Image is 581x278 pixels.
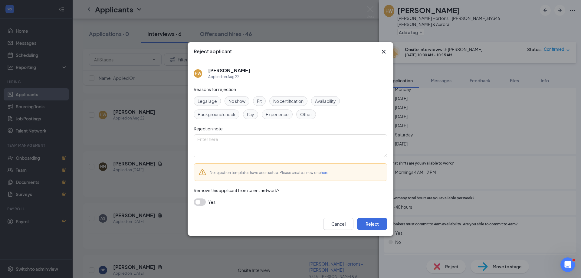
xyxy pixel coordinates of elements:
[208,74,250,80] div: Applied on Aug 22
[194,87,236,92] span: Reasons for rejection
[315,98,336,104] span: Availability
[380,48,387,55] button: Close
[198,98,217,104] span: Legal age
[199,168,206,176] svg: Warning
[380,48,387,55] svg: Cross
[247,111,254,118] span: Pay
[210,170,329,175] span: No rejection templates have been setup. Please create a new one .
[273,98,304,104] span: No certification
[300,111,312,118] span: Other
[357,218,387,230] button: Reject
[194,126,223,131] span: Rejection note
[208,67,250,74] h5: [PERSON_NAME]
[560,257,575,272] iframe: Intercom live chat
[323,218,353,230] button: Cancel
[208,198,215,206] span: Yes
[266,111,289,118] span: Experience
[194,188,279,193] span: Remove this applicant from talent network?
[257,98,262,104] span: Fit
[228,98,245,104] span: No show
[321,170,328,175] a: here
[194,48,232,55] h3: Reject applicant
[198,111,235,118] span: Background check
[195,71,201,76] div: HW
